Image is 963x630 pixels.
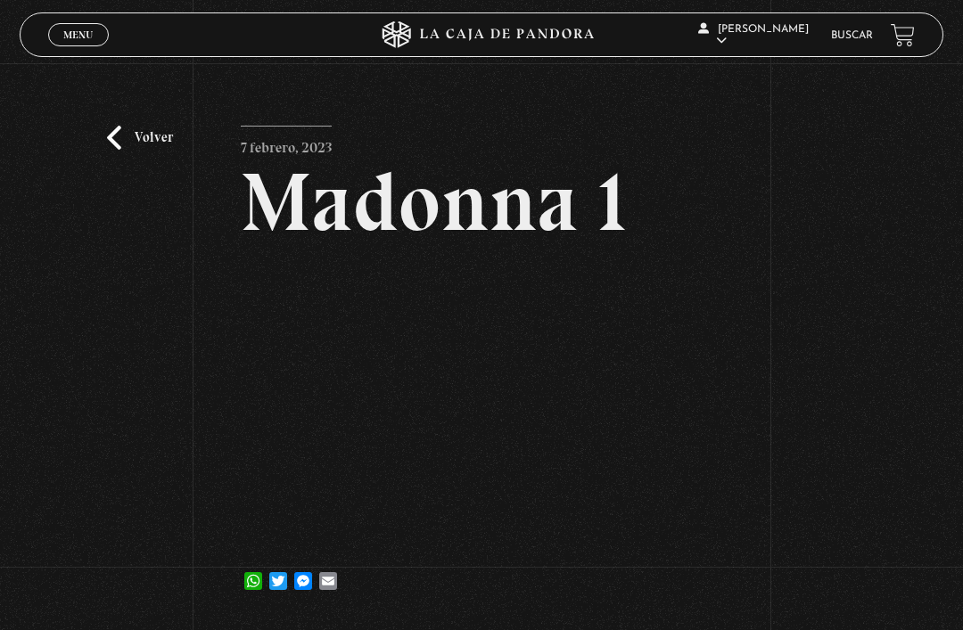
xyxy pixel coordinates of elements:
[266,554,291,590] a: Twitter
[241,126,332,161] p: 7 febrero, 2023
[63,29,93,40] span: Menu
[891,23,915,47] a: View your shopping cart
[241,161,721,243] h2: Madonna 1
[831,30,873,41] a: Buscar
[107,126,173,150] a: Volver
[291,554,316,590] a: Messenger
[316,554,341,590] a: Email
[58,45,100,57] span: Cerrar
[241,554,266,590] a: WhatsApp
[698,24,809,46] span: [PERSON_NAME]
